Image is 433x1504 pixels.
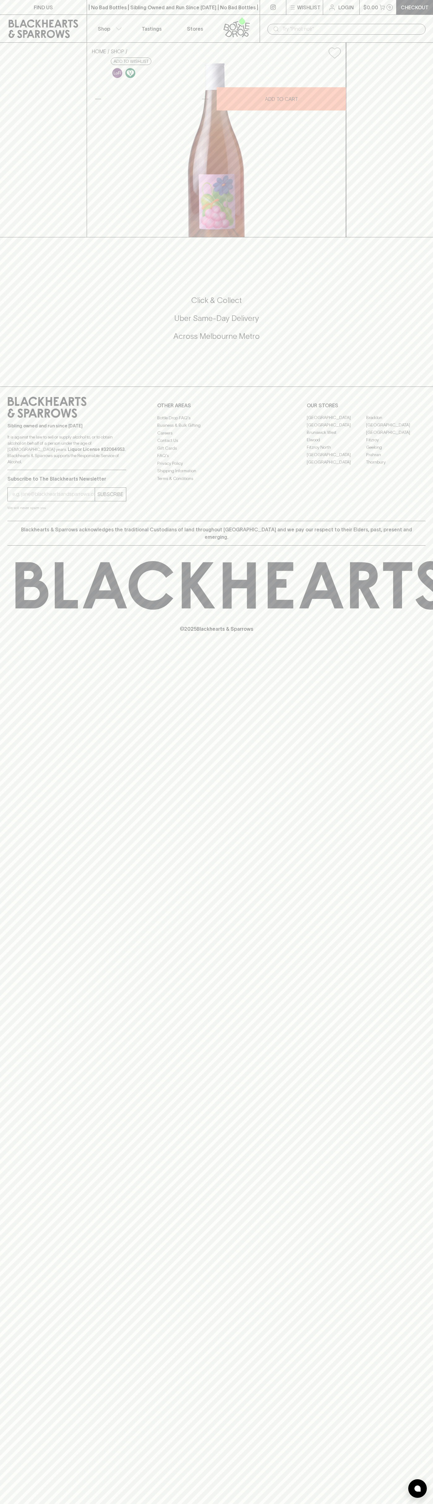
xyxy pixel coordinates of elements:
div: Call to action block [7,270,426,374]
a: [GEOGRAPHIC_DATA] [307,421,366,429]
a: Business & Bulk Gifting [157,422,276,429]
a: Shipping Information [157,467,276,475]
a: Brunswick West [307,429,366,436]
button: Add to wishlist [111,58,151,65]
p: SUBSCRIBE [97,491,123,498]
a: Geelong [366,444,426,451]
a: Elwood [307,436,366,444]
p: Shop [98,25,110,32]
a: [GEOGRAPHIC_DATA] [366,429,426,436]
a: [GEOGRAPHIC_DATA] [366,421,426,429]
p: Subscribe to The Blackhearts Newsletter [7,475,126,482]
a: [GEOGRAPHIC_DATA] [307,459,366,466]
p: Login [338,4,354,11]
p: OUR STORES [307,402,426,409]
img: bubble-icon [414,1485,421,1492]
p: $0.00 [363,4,378,11]
a: Thornbury [366,459,426,466]
a: Fitzroy [366,436,426,444]
button: ADD TO CART [217,87,346,110]
a: [GEOGRAPHIC_DATA] [307,414,366,421]
input: e.g. jane@blackheartsandsparrows.com.au [12,489,95,499]
p: Blackhearts & Sparrows acknowledges the traditional Custodians of land throughout [GEOGRAPHIC_DAT... [12,526,421,541]
h5: Uber Same-Day Delivery [7,313,426,323]
a: SHOP [111,49,124,54]
button: Add to wishlist [326,45,343,61]
a: HOME [92,49,106,54]
p: Stores [187,25,203,32]
img: Vegan [125,68,135,78]
p: Wishlist [297,4,321,11]
a: Contact Us [157,437,276,444]
h5: Click & Collect [7,295,426,305]
p: FIND US [34,4,53,11]
p: 0 [388,6,391,9]
p: We will never spam you [7,505,126,511]
a: Bottle Drop FAQ's [157,414,276,421]
a: Stores [173,15,217,42]
h5: Across Melbourne Metro [7,331,426,341]
p: It is against the law to sell or supply alcohol to, or to obtain alcohol on behalf of a person un... [7,434,126,465]
a: [GEOGRAPHIC_DATA] [307,451,366,459]
button: Shop [87,15,130,42]
a: Fitzroy North [307,444,366,451]
p: Tastings [142,25,162,32]
a: Some may call it natural, others minimum intervention, either way, it’s hands off & maybe even a ... [111,67,124,80]
a: Privacy Policy [157,460,276,467]
a: Gift Cards [157,444,276,452]
img: 41181.png [87,63,346,237]
a: Tastings [130,15,173,42]
a: Terms & Conditions [157,475,276,482]
strong: Liquor License #32064953 [68,447,125,452]
p: ADD TO CART [265,95,298,103]
a: Made without the use of any animal products. [124,67,137,80]
p: Sibling owned and run since [DATE] [7,423,126,429]
p: Checkout [401,4,429,11]
button: SUBSCRIBE [95,488,126,501]
a: FAQ's [157,452,276,460]
p: OTHER AREAS [157,402,276,409]
a: Prahran [366,451,426,459]
img: Lo-Fi [112,68,122,78]
input: Try "Pinot noir" [282,24,421,34]
a: Careers [157,429,276,437]
a: Braddon [366,414,426,421]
